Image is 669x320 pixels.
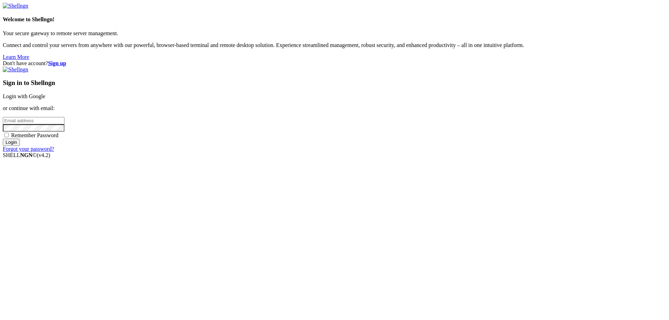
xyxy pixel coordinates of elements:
h3: Sign in to Shellngn [3,79,666,87]
span: Remember Password [11,132,59,138]
p: Connect and control your servers from anywhere with our powerful, browser-based terminal and remo... [3,42,666,48]
b: NGN [20,152,33,158]
span: 4.2.0 [37,152,51,158]
p: Your secure gateway to remote server management. [3,30,666,37]
a: Learn More [3,54,29,60]
img: Shellngn [3,67,28,73]
input: Email address [3,117,64,124]
div: Don't have account? [3,60,666,67]
a: Login with Google [3,93,45,99]
h4: Welcome to Shellngn! [3,16,666,23]
img: Shellngn [3,3,28,9]
p: or continue with email: [3,105,666,111]
a: Forgot your password? [3,146,54,152]
span: SHELL © [3,152,50,158]
input: Login [3,139,20,146]
a: Sign up [48,60,66,66]
input: Remember Password [4,133,9,137]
